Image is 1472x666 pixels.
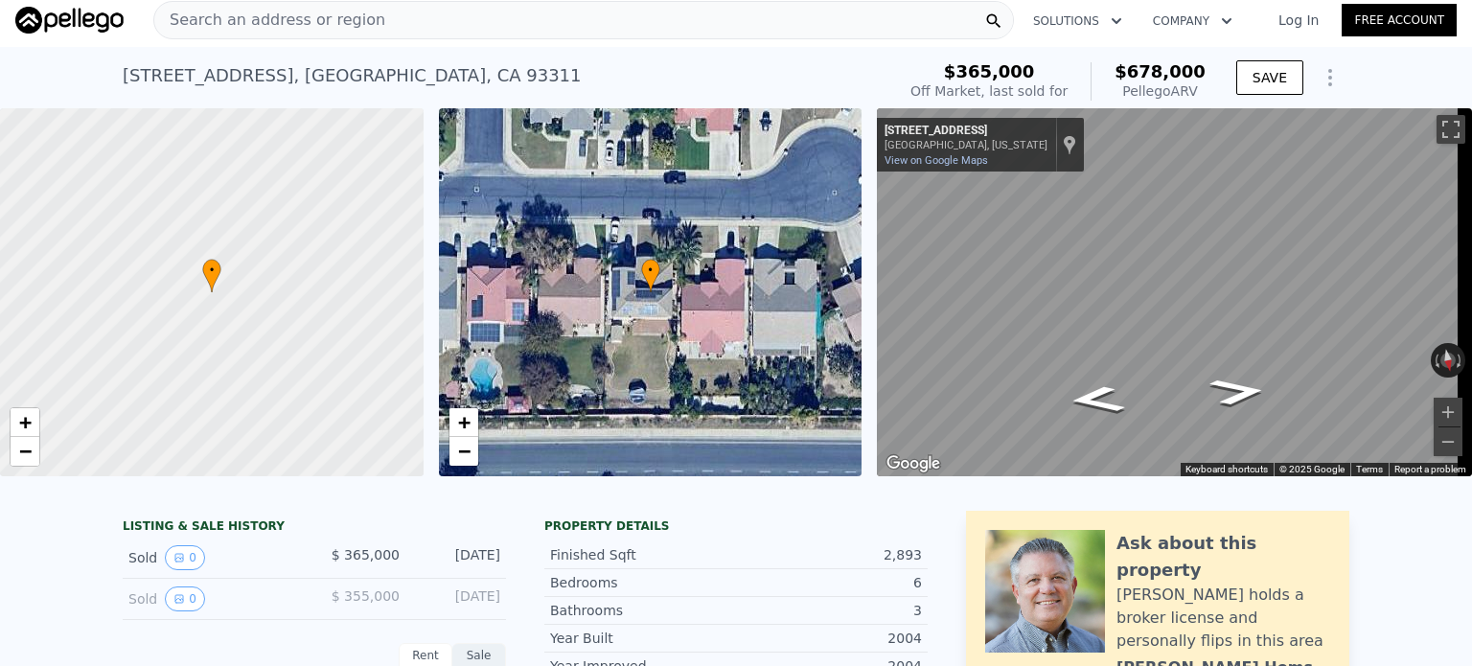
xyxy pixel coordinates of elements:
[15,7,124,34] img: Pellego
[415,586,500,611] div: [DATE]
[1236,60,1303,95] button: SAVE
[11,437,39,466] a: Zoom out
[544,518,928,534] div: Property details
[877,108,1472,476] div: Map
[1437,342,1458,379] button: Reset the view
[332,547,400,563] span: $ 365,000
[910,81,1068,101] div: Off Market, last sold for
[736,573,922,592] div: 6
[165,586,205,611] button: View historical data
[202,262,221,279] span: •
[457,410,470,434] span: +
[1311,58,1349,97] button: Show Options
[1431,343,1441,378] button: Rotate counterclockwise
[128,545,299,570] div: Sold
[641,259,660,292] div: •
[457,439,470,463] span: −
[1279,464,1345,474] span: © 2025 Google
[449,437,478,466] a: Zoom out
[882,451,945,476] img: Google
[332,588,400,604] span: $ 355,000
[1115,81,1206,101] div: Pellego ARV
[1185,372,1290,412] path: Go West, Schooner Beach Dr
[1185,463,1268,476] button: Keyboard shortcuts
[1456,343,1466,378] button: Rotate clockwise
[1342,4,1457,36] a: Free Account
[1116,584,1330,653] div: [PERSON_NAME] holds a broker license and personally flips in this area
[1434,398,1462,426] button: Zoom in
[1018,4,1138,38] button: Solutions
[449,408,478,437] a: Zoom in
[1045,379,1149,420] path: Go East, Schooner Beach Dr
[736,601,922,620] div: 3
[1138,4,1248,38] button: Company
[202,259,221,292] div: •
[885,124,1047,139] div: [STREET_ADDRESS]
[550,573,736,592] div: Bedrooms
[882,451,945,476] a: Open this area in Google Maps (opens a new window)
[944,61,1035,81] span: $365,000
[415,545,500,570] div: [DATE]
[1115,61,1206,81] span: $678,000
[154,9,385,32] span: Search an address or region
[736,629,922,648] div: 2004
[1437,115,1465,144] button: Toggle fullscreen view
[11,408,39,437] a: Zoom in
[877,108,1472,476] div: Street View
[550,545,736,564] div: Finished Sqft
[123,62,582,89] div: [STREET_ADDRESS] , [GEOGRAPHIC_DATA] , CA 93311
[19,410,32,434] span: +
[128,586,299,611] div: Sold
[123,518,506,538] div: LISTING & SALE HISTORY
[165,545,205,570] button: View historical data
[1116,530,1330,584] div: Ask about this property
[550,601,736,620] div: Bathrooms
[1356,464,1383,474] a: Terms
[1063,134,1076,155] a: Show location on map
[1394,464,1466,474] a: Report a problem
[885,139,1047,151] div: [GEOGRAPHIC_DATA], [US_STATE]
[885,154,988,167] a: View on Google Maps
[550,629,736,648] div: Year Built
[1255,11,1342,30] a: Log In
[19,439,32,463] span: −
[736,545,922,564] div: 2,893
[1434,427,1462,456] button: Zoom out
[641,262,660,279] span: •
